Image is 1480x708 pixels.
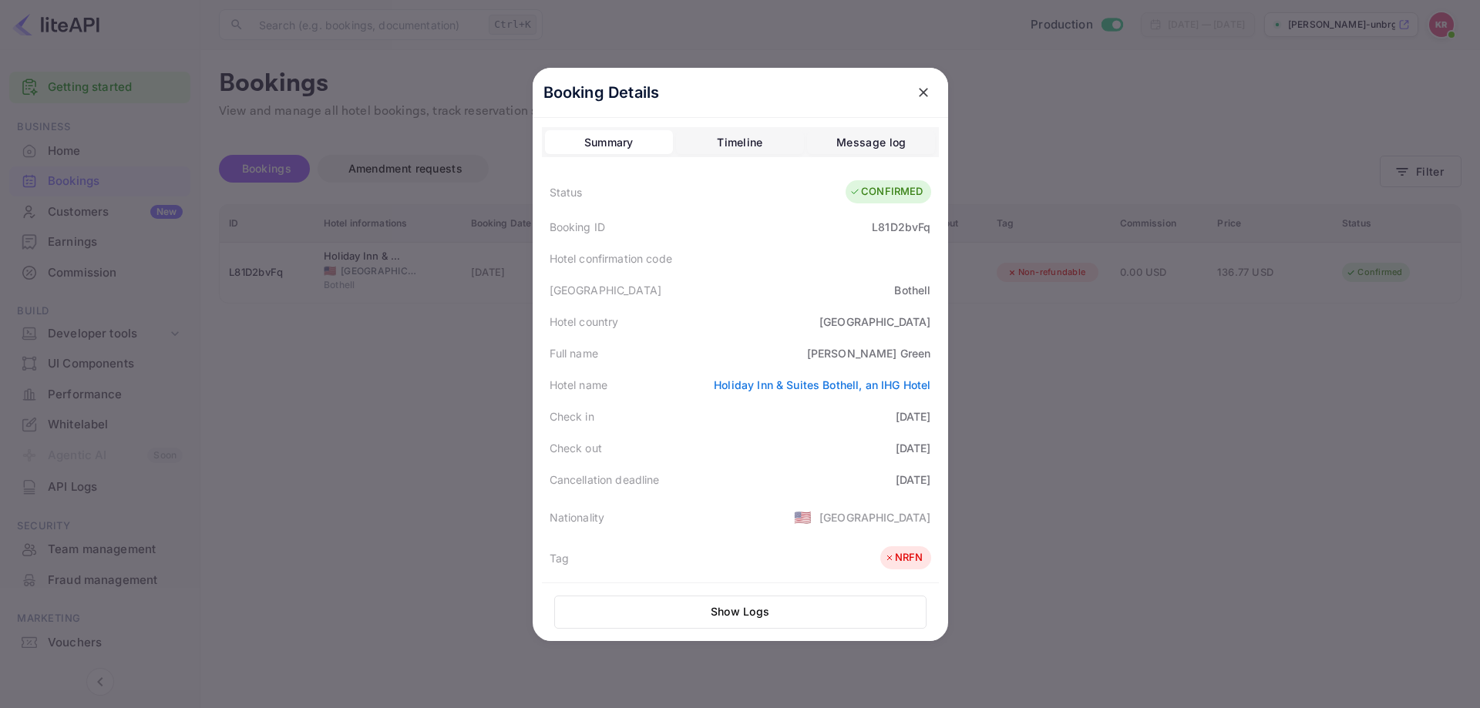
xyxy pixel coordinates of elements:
[550,314,619,330] div: Hotel country
[550,250,672,267] div: Hotel confirmation code
[819,314,931,330] div: [GEOGRAPHIC_DATA]
[910,79,937,106] button: close
[849,184,923,200] div: CONFIRMED
[896,440,931,456] div: [DATE]
[717,133,762,152] div: Timeline
[543,81,660,104] p: Booking Details
[807,345,931,361] div: [PERSON_NAME] Green
[584,133,634,152] div: Summary
[550,345,598,361] div: Full name
[550,219,606,235] div: Booking ID
[550,408,594,424] div: Check in
[550,509,605,525] div: Nationality
[550,440,602,456] div: Check out
[554,596,927,629] button: Show Logs
[714,378,930,391] a: Holiday Inn & Suites Bothell, an IHG Hotel
[550,184,583,200] div: Status
[794,503,812,531] span: United States
[550,282,662,298] div: [GEOGRAPHIC_DATA]
[676,130,804,155] button: Timeline
[836,133,906,152] div: Message log
[550,550,569,566] div: Tag
[872,219,930,235] div: L81D2bvFq
[896,408,931,424] div: [DATE]
[550,471,660,488] div: Cancellation deadline
[545,130,673,155] button: Summary
[884,550,923,565] div: NRFN
[807,130,935,155] button: Message log
[894,282,930,298] div: Bothell
[550,377,608,393] div: Hotel name
[896,471,931,488] div: [DATE]
[819,509,931,525] div: [GEOGRAPHIC_DATA]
